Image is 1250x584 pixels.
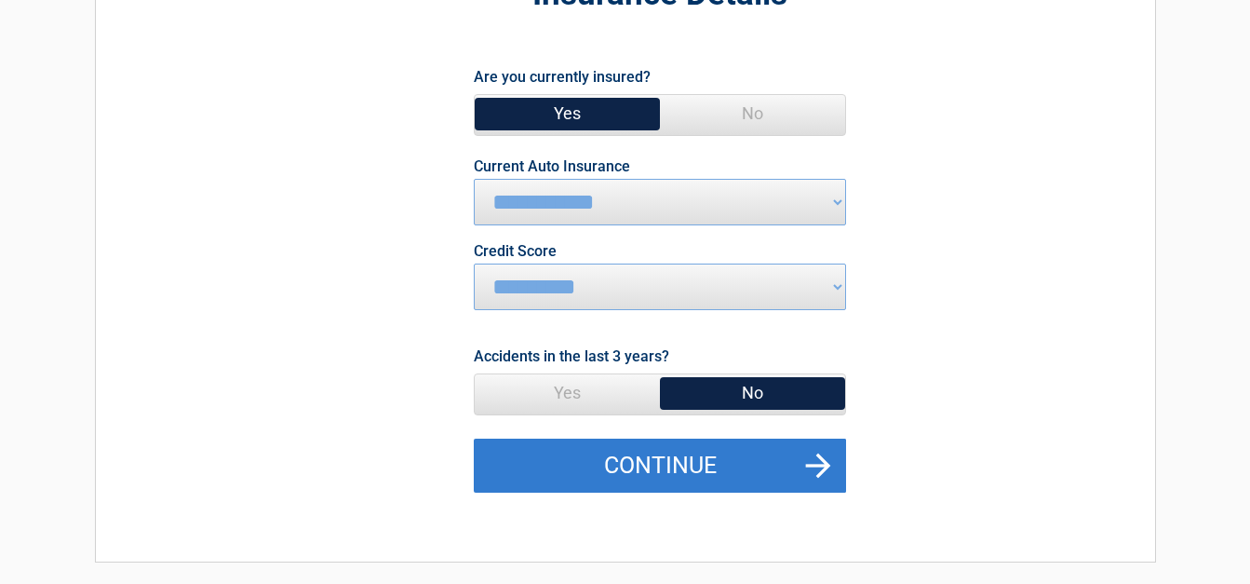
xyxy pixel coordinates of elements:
label: Are you currently insured? [474,64,651,89]
label: Credit Score [474,244,557,259]
span: No [660,95,845,132]
button: Continue [474,439,846,493]
span: Yes [475,374,660,412]
label: Accidents in the last 3 years? [474,344,669,369]
label: Current Auto Insurance [474,159,630,174]
span: No [660,374,845,412]
span: Yes [475,95,660,132]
